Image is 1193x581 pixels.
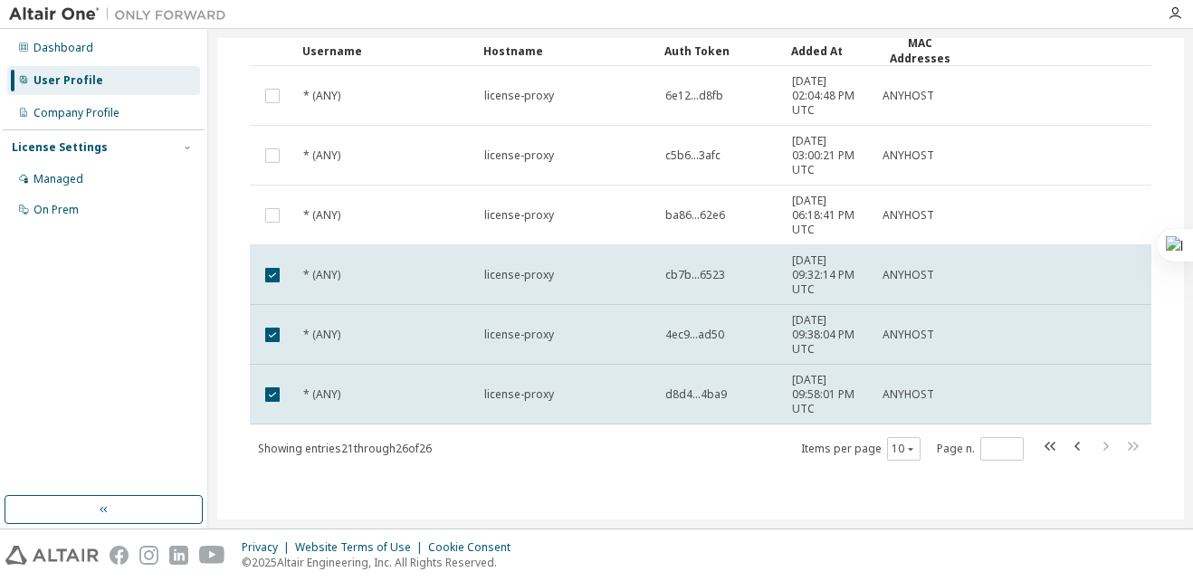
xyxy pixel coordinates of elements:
[9,5,235,24] img: Altair One
[242,555,521,570] p: © 2025 Altair Engineering, Inc. All Rights Reserved.
[883,148,934,163] span: ANYHOST
[302,36,469,65] div: Username
[791,36,867,65] div: Added At
[792,134,866,177] span: [DATE] 03:00:21 PM UTC
[483,36,650,65] div: Hostname
[139,546,158,565] img: instagram.svg
[12,140,108,155] div: License Settings
[33,172,83,186] div: Managed
[883,268,934,282] span: ANYHOST
[303,208,340,223] span: * (ANY)
[242,540,295,555] div: Privacy
[258,441,432,456] span: Showing entries 21 through 26 of 26
[110,546,129,565] img: facebook.svg
[665,208,725,223] span: ba86...62e6
[484,387,554,402] span: license-proxy
[665,268,725,282] span: cb7b...6523
[303,387,340,402] span: * (ANY)
[484,208,554,223] span: license-proxy
[169,546,188,565] img: linkedin.svg
[484,328,554,342] span: license-proxy
[428,540,521,555] div: Cookie Consent
[303,328,340,342] span: * (ANY)
[199,546,225,565] img: youtube.svg
[792,373,866,416] span: [DATE] 09:58:01 PM UTC
[882,35,958,66] div: MAC Addresses
[883,89,934,103] span: ANYHOST
[937,437,1024,461] span: Page n.
[665,328,724,342] span: 4ec9...ad50
[484,89,554,103] span: license-proxy
[792,313,866,357] span: [DATE] 09:38:04 PM UTC
[295,540,428,555] div: Website Terms of Use
[892,442,916,456] button: 10
[33,41,93,55] div: Dashboard
[484,148,554,163] span: license-proxy
[33,106,119,120] div: Company Profile
[665,89,723,103] span: 6e12...d8fb
[801,437,921,461] span: Items per page
[883,387,934,402] span: ANYHOST
[303,89,340,103] span: * (ANY)
[484,268,554,282] span: license-proxy
[883,328,934,342] span: ANYHOST
[792,74,866,118] span: [DATE] 02:04:48 PM UTC
[5,546,99,565] img: altair_logo.svg
[665,148,721,163] span: c5b6...3afc
[33,73,103,88] div: User Profile
[665,387,727,402] span: d8d4...4ba9
[303,148,340,163] span: * (ANY)
[883,208,934,223] span: ANYHOST
[33,203,79,217] div: On Prem
[792,194,866,237] span: [DATE] 06:18:41 PM UTC
[664,36,777,65] div: Auth Token
[303,268,340,282] span: * (ANY)
[792,253,866,297] span: [DATE] 09:32:14 PM UTC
